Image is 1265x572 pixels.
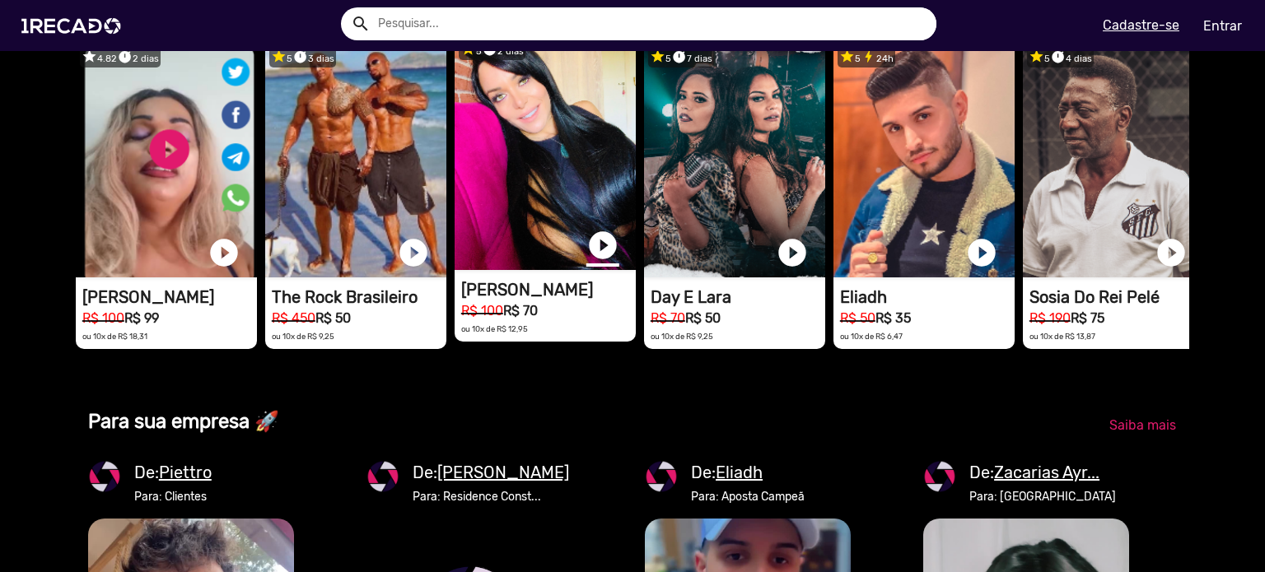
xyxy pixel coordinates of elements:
a: Entrar [1193,12,1253,40]
u: [PERSON_NAME] [437,463,569,482]
u: Eliadh [716,463,763,482]
video: 1RECADO vídeos dedicados para fãs e empresas [833,39,1015,277]
u: Zacarias Ayr... [994,463,1099,482]
h1: [PERSON_NAME] [461,280,636,300]
small: ou 10x de R$ 6,47 [840,332,903,341]
h1: Sosia Do Rei Pelé [1029,287,1204,307]
mat-card-subtitle: Para: [GEOGRAPHIC_DATA] [969,488,1116,505]
h1: [PERSON_NAME] [82,287,257,307]
h1: Eliadh [840,287,1015,307]
mat-card-subtitle: Para: Clientes [134,488,212,505]
b: R$ 50 [315,310,351,326]
mat-card-title: De: [134,460,212,485]
b: R$ 35 [875,310,911,326]
small: ou 10x de R$ 18,31 [82,332,147,341]
small: ou 10x de R$ 12,95 [461,324,528,333]
input: Pesquisar... [366,7,936,40]
mat-card-title: De: [969,460,1116,485]
b: R$ 50 [685,310,721,326]
a: play_circle_filled [776,236,809,269]
span: Saiba mais [1109,417,1176,433]
small: R$ 100 [461,303,503,319]
small: R$ 190 [1029,310,1071,326]
small: ou 10x de R$ 9,25 [272,332,334,341]
video: 1RECADO vídeos dedicados para fãs e empresas [265,39,446,277]
mat-card-title: De: [413,460,569,485]
small: R$ 70 [651,310,685,326]
video: 1RECADO vídeos dedicados para fãs e empresas [455,31,636,270]
b: R$ 70 [503,303,538,319]
a: play_circle_filled [397,236,430,269]
small: R$ 50 [840,310,875,326]
video: 1RECADO vídeos dedicados para fãs e empresas [76,39,257,277]
a: play_circle_filled [965,236,998,269]
h1: The Rock Brasileiro [272,287,446,307]
small: ou 10x de R$ 9,25 [651,332,713,341]
b: Para sua empresa 🚀 [88,410,279,433]
u: Cadastre-se [1103,17,1179,33]
video: 1RECADO vídeos dedicados para fãs e empresas [1023,39,1204,277]
small: R$ 100 [82,310,124,326]
mat-card-title: De: [691,460,805,485]
b: R$ 75 [1071,310,1104,326]
u: Piettro [159,463,212,482]
video: 1RECADO vídeos dedicados para fãs e empresas [644,39,825,277]
mat-card-subtitle: Para: Aposta Campeã [691,488,805,505]
b: R$ 99 [124,310,159,326]
a: play_circle_filled [1155,236,1188,269]
mat-icon: Example home icon [351,14,371,34]
mat-card-subtitle: Para: Residence Const... [413,488,569,505]
a: play_circle_filled [208,236,240,269]
small: R$ 450 [272,310,315,326]
small: ou 10x de R$ 13,87 [1029,332,1095,341]
button: Example home icon [345,8,374,37]
h1: Day E Lara [651,287,825,307]
a: play_circle_filled [586,229,619,262]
